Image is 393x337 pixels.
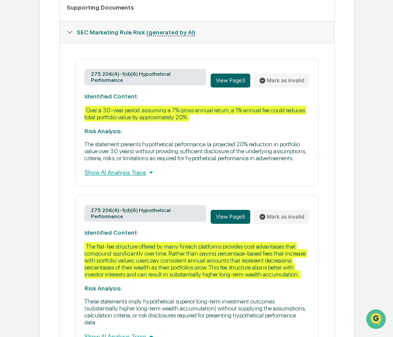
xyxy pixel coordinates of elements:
[254,210,309,224] button: Mark as invalid
[17,195,55,203] span: Data Lookup
[135,95,158,105] button: See all
[18,67,34,82] img: 8933085812038_c878075ebb4cc5468115_72.jpg
[9,179,16,186] div: 🖐️
[9,18,158,32] p: How can we help?
[84,69,206,85] div: 275.206(4)-1(d)(6) Hypothetical Performance
[9,97,58,104] div: Past conversations
[9,134,23,148] img: Cece Ferraez
[60,175,111,190] a: 🗄️Attestations
[84,285,122,292] strong: Risk Analysis:
[211,74,250,88] button: View Page3
[77,29,195,36] span: SEC Marketing Rule Risk
[254,74,309,88] button: Mark as invalid
[84,106,306,121] div: Over a 30-year period, assuming a 7% gross annual return, a 1% annual fee could reduces total por...
[60,22,334,43] div: SEC Marketing Rule Risk (generated by AI)
[211,210,250,224] button: View Page5
[27,142,71,149] span: [PERSON_NAME]
[39,75,120,82] div: We're available if you need us!
[148,69,158,80] button: Start new chat
[61,216,105,222] a: Powered byPylon
[84,93,138,100] strong: Identified Content:
[77,142,95,149] span: [DATE]
[72,118,75,125] span: •
[72,178,108,187] span: Attestations
[9,110,23,124] img: Cece Ferraez
[84,168,309,177] div: Show AI Analysis Trace
[146,29,195,36] u: (generated by AI)
[77,118,102,125] span: 10:51 AM
[5,175,60,190] a: 🖐️Preclearance
[84,242,307,279] div: The flat-fee structure offered by many fintech platforms provides cost advantages that compound s...
[365,308,389,332] iframe: Open customer support
[5,191,58,207] a: 🔎Data Lookup
[84,141,309,162] p: The statement presents hypothetical performance (a projected 20% reduction in portfolio value ove...
[63,179,70,186] div: 🗄️
[84,229,138,236] strong: Identified Content:
[17,178,56,187] span: Preclearance
[84,128,122,135] strong: Risk Analysis:
[9,67,24,82] img: 1746055101610-c473b297-6a78-478c-a979-82029cc54cd1
[67,4,327,11] div: Supporting Documents
[87,216,105,222] span: Pylon
[84,205,206,222] div: 275.206(4)-1(d)(6) Hypothetical Performance
[9,195,16,202] div: 🔎
[27,118,71,125] span: [PERSON_NAME]
[39,67,143,75] div: Start new chat
[72,142,75,149] span: •
[84,298,309,326] p: These statements imply hypothetical superior long-term investment outcomes (substantially higher ...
